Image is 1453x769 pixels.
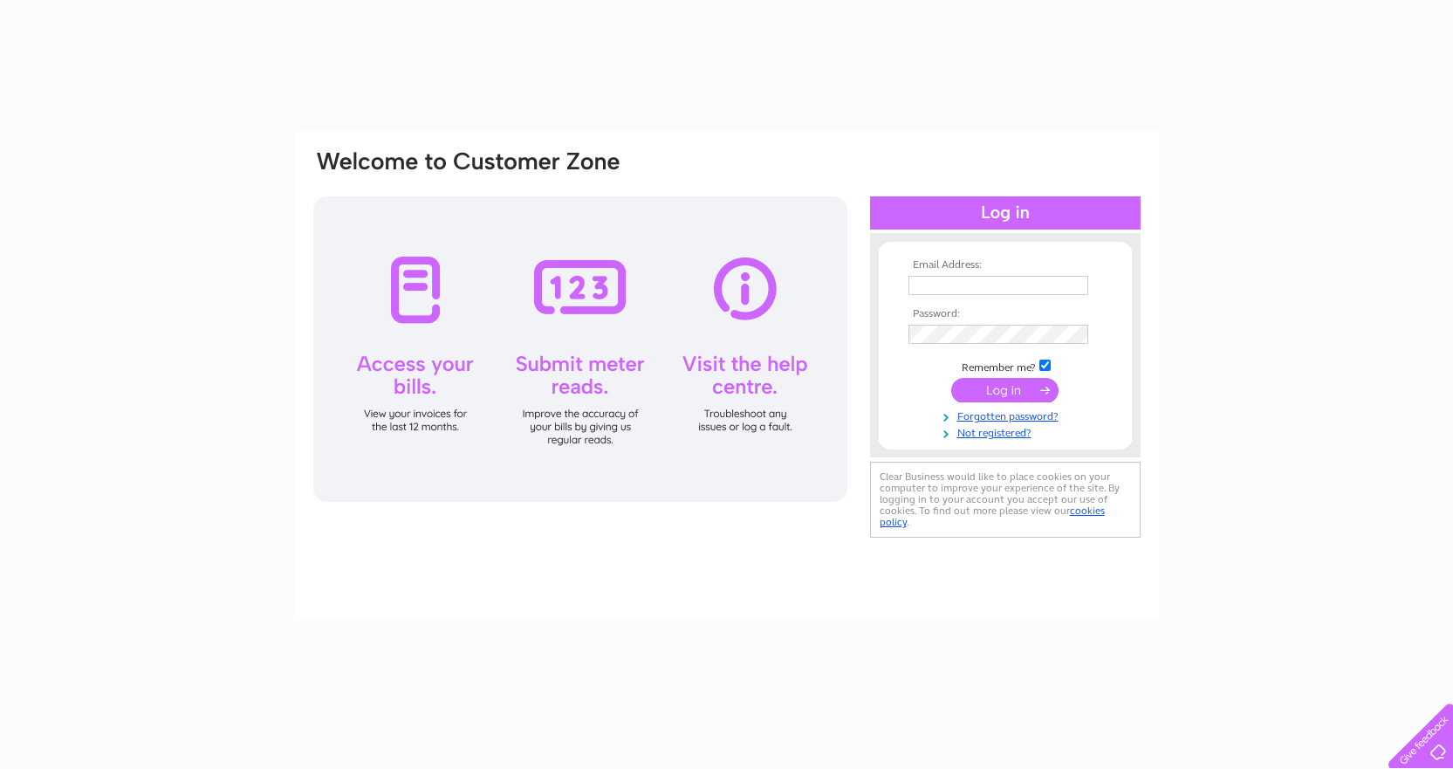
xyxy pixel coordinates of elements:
input: Submit [951,378,1059,402]
a: Not registered? [908,423,1107,440]
a: Forgotten password? [908,407,1107,423]
div: Clear Business would like to place cookies on your computer to improve your experience of the sit... [870,462,1141,538]
td: Remember me? [904,357,1107,374]
th: Password: [904,308,1107,320]
th: Email Address: [904,259,1107,271]
a: cookies policy [880,505,1105,528]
